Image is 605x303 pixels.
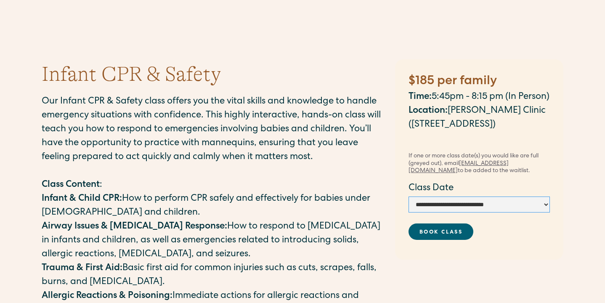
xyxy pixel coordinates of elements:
[42,61,221,88] h1: Infant CPR & Safety
[42,262,387,290] p: Basic first aid for common injuries such as cuts, scrapes, falls, burns, and [MEDICAL_DATA].
[42,222,227,231] strong: Airway Issues & [MEDICAL_DATA] Response:
[42,220,387,262] p: How to respond to [MEDICAL_DATA] in infants and children, as well as emergencies related to intro...
[409,153,550,175] div: If one or more class date(s) you would like are full (greyed out), email to be added to the waitl...
[409,90,550,132] p: 5:45pm - 8:15 pm (In Person) [PERSON_NAME] Clinic ([STREET_ADDRESS])
[42,292,172,301] strong: Allergic Reactions & Poisoning:
[409,182,550,196] label: Class Date
[409,223,473,240] a: Book Class
[42,165,387,178] p: ‍
[42,181,100,190] strong: Class Content
[409,93,432,102] strong: Time:
[409,75,497,88] strong: $185 per family
[42,194,122,204] strong: Infant & Child CPR:
[42,178,387,192] p: :
[409,106,448,116] strong: Location:
[42,192,387,220] p: How to perform CPR safely and effectively for babies under [DEMOGRAPHIC_DATA] and children.
[42,264,122,273] strong: Trauma & First Aid:
[409,132,550,146] p: ‍
[42,95,387,165] p: Our Infant CPR & Safety class offers you the vital skills and knowledge to handle emergency situa...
